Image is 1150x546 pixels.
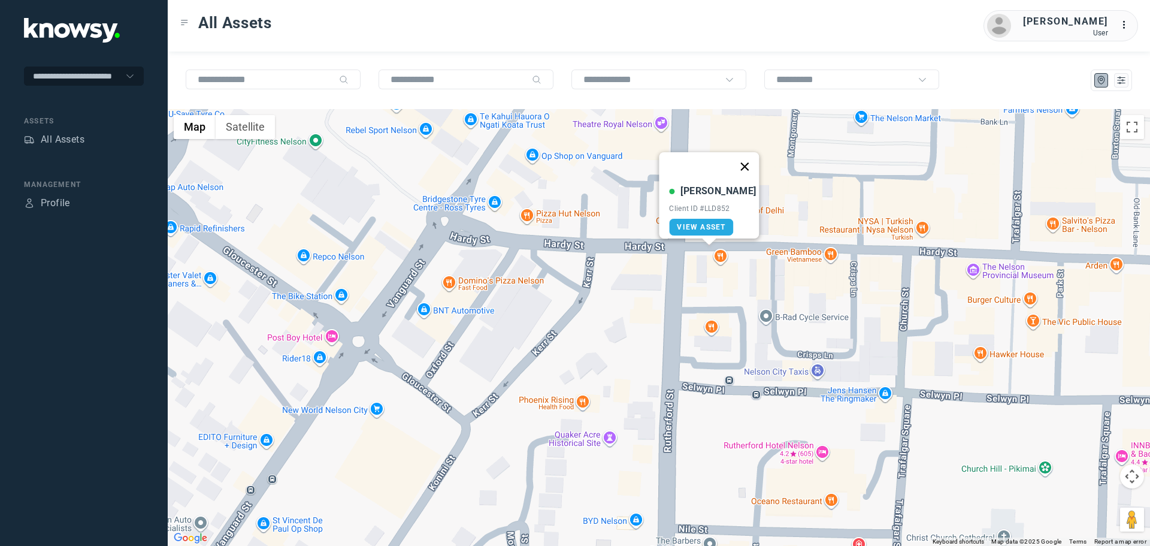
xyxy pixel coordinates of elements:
div: Toggle Menu [180,19,189,27]
button: Toggle fullscreen view [1120,115,1144,139]
a: Open this area in Google Maps (opens a new window) [171,530,210,546]
tspan: ... [1121,20,1133,29]
button: Show street map [174,115,216,139]
div: [PERSON_NAME] [1023,14,1108,29]
div: Profile [41,196,70,210]
img: avatar.png [987,14,1011,38]
a: AssetsAll Assets [24,132,84,147]
div: : [1120,18,1134,34]
div: List [1116,75,1127,86]
button: Drag Pegman onto the map to open Street View [1120,508,1144,532]
button: Show satellite imagery [216,115,275,139]
div: Management [24,179,144,190]
a: ProfileProfile [24,196,70,210]
button: Keyboard shortcuts [933,538,984,546]
div: Assets [24,116,144,126]
div: [PERSON_NAME] [680,184,756,198]
div: Profile [24,198,35,209]
div: Search [532,75,541,85]
a: Terms [1069,538,1087,545]
span: All Assets [198,12,272,34]
div: User [1023,29,1108,37]
span: Map data ©2025 Google [991,538,1061,545]
div: Assets [24,134,35,145]
img: Google [171,530,210,546]
button: Close [731,152,759,181]
span: View Asset [677,223,725,231]
a: View Asset [669,219,733,236]
img: Application Logo [24,18,120,43]
a: Report a map error [1094,538,1146,545]
div: Map [1096,75,1107,86]
div: : [1120,18,1134,32]
div: Client ID #LLD852 [669,204,756,213]
div: Search [339,75,349,85]
div: All Assets [41,132,84,147]
button: Map camera controls [1120,464,1144,488]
